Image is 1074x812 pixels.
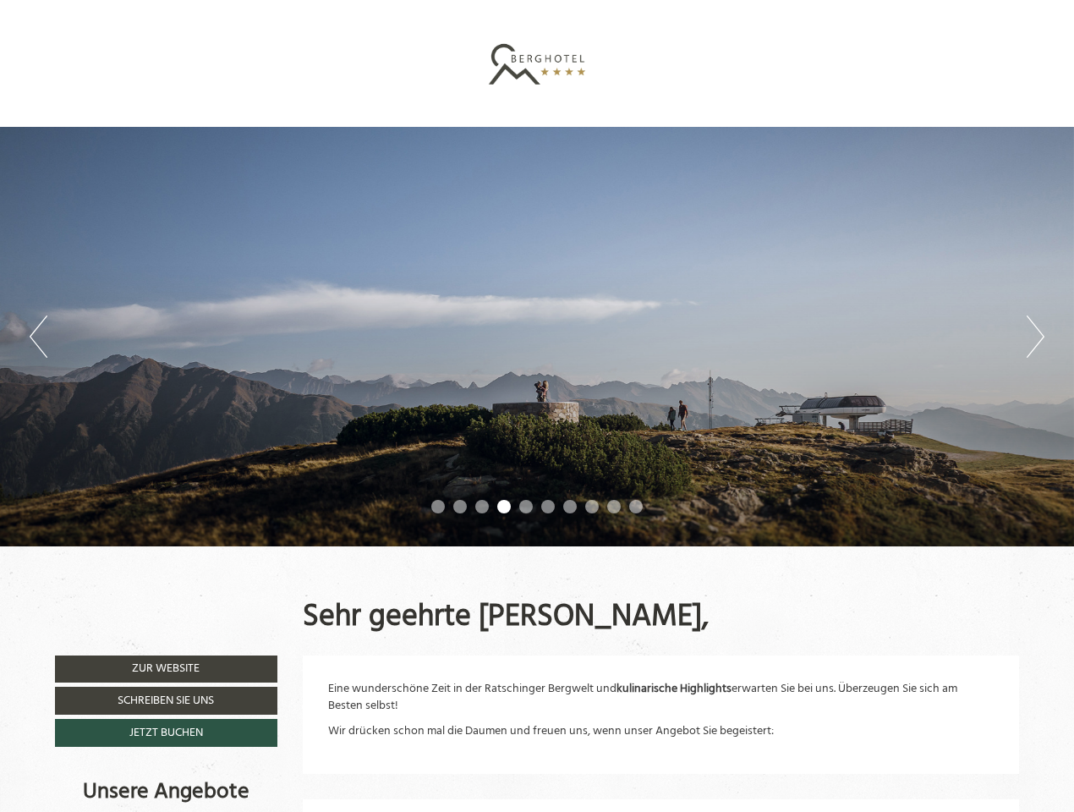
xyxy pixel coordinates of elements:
a: Zur Website [55,656,277,683]
div: Unsere Angebote [55,776,277,808]
a: Schreiben Sie uns [55,687,277,715]
button: Next [1027,315,1044,358]
strong: kulinarische Highlights [616,679,732,699]
a: Jetzt buchen [55,719,277,747]
p: Eine wunderschöne Zeit in der Ratschinger Bergwelt und erwarten Sie bei uns. Überzeugen Sie sich ... [328,681,995,715]
h1: Sehr geehrte [PERSON_NAME], [303,601,709,635]
p: Wir drücken schon mal die Daumen und freuen uns, wenn unser Angebot Sie begeistert: [328,723,995,740]
button: Previous [30,315,47,358]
